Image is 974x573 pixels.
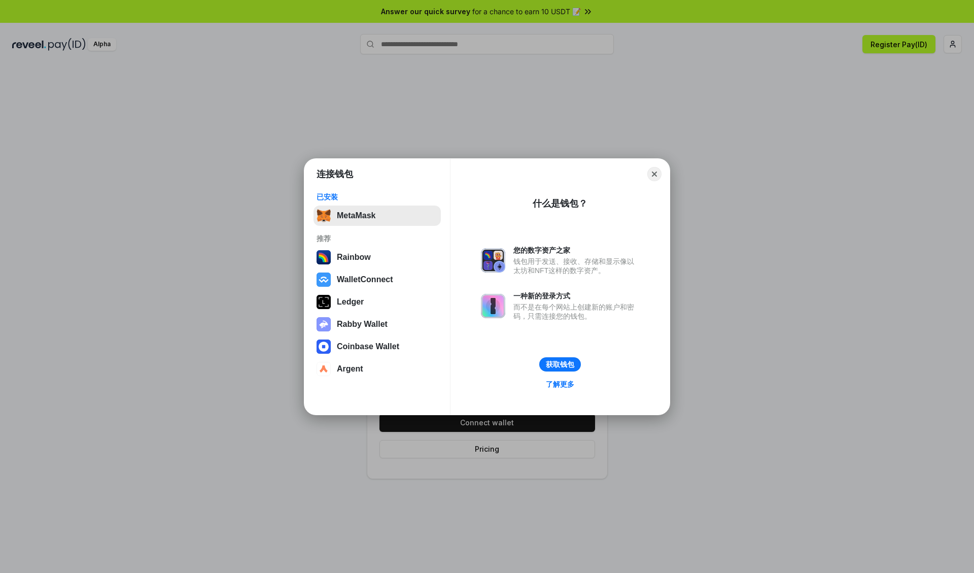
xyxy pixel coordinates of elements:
[314,336,441,357] button: Coinbase Wallet
[337,275,393,284] div: WalletConnect
[539,357,581,372] button: 获取钱包
[317,362,331,376] img: svg+xml,%3Csvg%20width%3D%2228%22%20height%3D%2228%22%20viewBox%3D%220%200%2028%2028%22%20fill%3D...
[314,206,441,226] button: MetaMask
[481,294,505,318] img: svg+xml,%3Csvg%20xmlns%3D%22http%3A%2F%2Fwww.w3.org%2F2000%2Fsvg%22%20fill%3D%22none%22%20viewBox...
[314,359,441,379] button: Argent
[317,168,353,180] h1: 连接钱包
[314,269,441,290] button: WalletConnect
[314,292,441,312] button: Ledger
[513,291,639,300] div: 一种新的登录方式
[317,234,438,243] div: 推荐
[317,295,331,309] img: svg+xml,%3Csvg%20xmlns%3D%22http%3A%2F%2Fwww.w3.org%2F2000%2Fsvg%22%20width%3D%2228%22%20height%3...
[317,317,331,331] img: svg+xml,%3Csvg%20xmlns%3D%22http%3A%2F%2Fwww.w3.org%2F2000%2Fsvg%22%20fill%3D%22none%22%20viewBox...
[337,320,388,329] div: Rabby Wallet
[317,273,331,287] img: svg+xml,%3Csvg%20width%3D%2228%22%20height%3D%2228%22%20viewBox%3D%220%200%2028%2028%22%20fill%3D...
[314,314,441,334] button: Rabby Wallet
[647,167,662,181] button: Close
[337,297,364,307] div: Ledger
[317,192,438,201] div: 已安装
[337,342,399,351] div: Coinbase Wallet
[337,364,363,374] div: Argent
[337,211,375,220] div: MetaMask
[317,250,331,264] img: svg+xml,%3Csvg%20width%3D%22120%22%20height%3D%22120%22%20viewBox%3D%220%200%20120%20120%22%20fil...
[317,209,331,223] img: svg+xml,%3Csvg%20fill%3D%22none%22%20height%3D%2233%22%20viewBox%3D%220%200%2035%2033%22%20width%...
[513,257,639,275] div: 钱包用于发送、接收、存储和显示像以太坊和NFT这样的数字资产。
[314,247,441,267] button: Rainbow
[317,340,331,354] img: svg+xml,%3Csvg%20width%3D%2228%22%20height%3D%2228%22%20viewBox%3D%220%200%2028%2028%22%20fill%3D...
[513,302,639,321] div: 而不是在每个网站上创建新的账户和密码，只需连接您的钱包。
[337,253,371,262] div: Rainbow
[546,380,574,389] div: 了解更多
[540,378,580,391] a: 了解更多
[533,197,587,210] div: 什么是钱包？
[481,248,505,273] img: svg+xml,%3Csvg%20xmlns%3D%22http%3A%2F%2Fwww.w3.org%2F2000%2Fsvg%22%20fill%3D%22none%22%20viewBox...
[546,360,574,369] div: 获取钱包
[513,246,639,255] div: 您的数字资产之家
